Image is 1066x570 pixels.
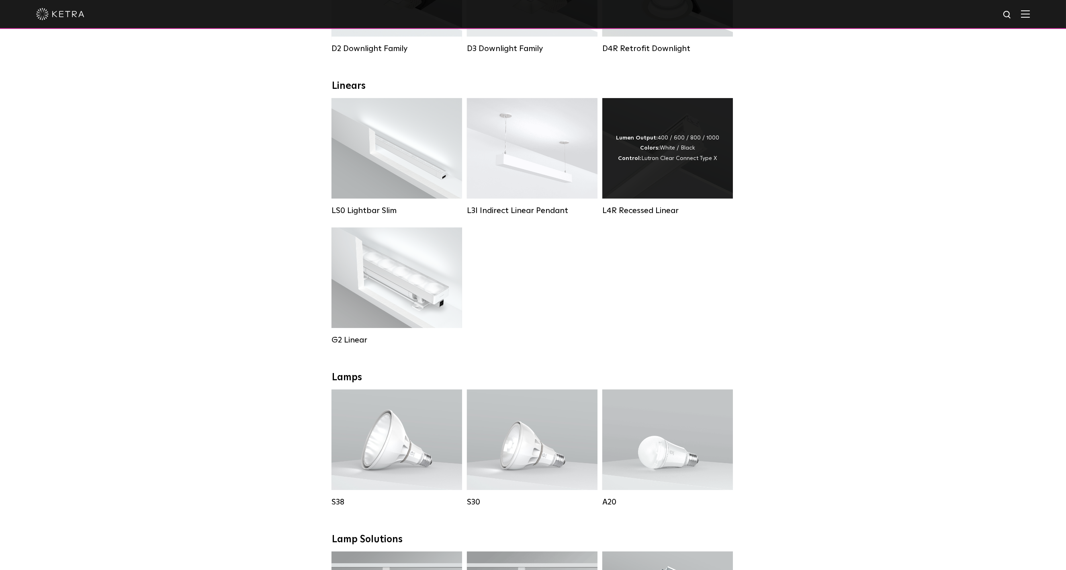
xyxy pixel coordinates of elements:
div: L4R Recessed Linear [602,206,733,215]
strong: Lumen Output: [616,135,658,141]
a: L3I Indirect Linear Pendant Lumen Output:400 / 600 / 800 / 1000Housing Colors:White / BlackContro... [467,98,597,215]
div: A20 [602,497,733,507]
div: D4R Retrofit Downlight [602,44,733,53]
div: S38 [331,497,462,507]
a: S38 Lumen Output:1100Colors:White / BlackBase Type:E26 Edison Base / GU24Beam Angles:10° / 25° / ... [331,390,462,507]
img: ketra-logo-2019-white [36,8,84,20]
a: S30 Lumen Output:1100Colors:White / BlackBase Type:E26 Edison Base / GU24Beam Angles:15° / 25° / ... [467,390,597,507]
a: G2 Linear Lumen Output:400 / 700 / 1000Colors:WhiteBeam Angles:Flood / [GEOGRAPHIC_DATA] / Narrow... [331,228,462,345]
div: D2 Downlight Family [331,44,462,53]
div: S30 [467,497,597,507]
strong: Colors: [640,145,660,151]
a: L4R Recessed Linear Lumen Output:400 / 600 / 800 / 1000Colors:White / BlackControl:Lutron Clear C... [602,98,733,215]
img: Hamburger%20Nav.svg [1021,10,1030,18]
div: LS0 Lightbar Slim [331,206,462,215]
a: A20 Lumen Output:600 / 800Colors:White / BlackBase Type:E26 Edison Base / GU24Beam Angles:Omni-Di... [602,390,733,507]
div: G2 Linear [331,335,462,345]
div: 400 / 600 / 800 / 1000 White / Black Lutron Clear Connect Type X [616,133,719,164]
div: Linears [332,80,734,92]
div: Lamps [332,372,734,383]
div: D3 Downlight Family [467,44,597,53]
div: Lamp Solutions [332,534,734,545]
strong: Control: [618,156,641,161]
img: search icon [1003,10,1013,20]
a: LS0 Lightbar Slim Lumen Output:200 / 350Colors:White / BlackControl:X96 Controller [331,98,462,215]
div: L3I Indirect Linear Pendant [467,206,597,215]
